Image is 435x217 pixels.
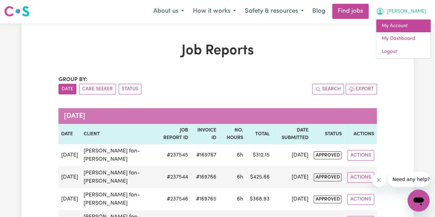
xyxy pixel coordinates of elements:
button: sort invoices by care seeker [79,84,116,94]
button: My Account [371,4,431,19]
span: approved [314,195,341,203]
span: [PERSON_NAME] [387,8,426,15]
td: [PERSON_NAME] fan-[PERSON_NAME] [81,188,157,210]
td: # 237546 [157,188,191,210]
caption: [DATE] [58,108,377,124]
td: # 237545 [157,144,191,166]
a: Careseekers logo [4,3,30,19]
td: #169766 [191,166,219,188]
button: sort invoices by paid status [119,84,141,94]
th: Actions [344,124,377,144]
th: Status [311,124,344,144]
button: Search [312,84,344,94]
td: $ 425.66 [246,166,272,188]
iframe: Message from company [388,172,429,187]
button: Actions [347,194,374,205]
button: Safety & resources [240,4,308,19]
a: Blog [308,4,329,19]
td: $ 368.93 [246,188,272,210]
button: Actions [347,172,374,183]
button: About us [149,4,188,19]
th: Date Submitted [272,124,311,144]
span: 6 hours [237,174,243,180]
td: [DATE] [272,188,311,210]
td: [DATE] [58,166,81,188]
img: Careseekers logo [4,5,30,18]
a: My Account [376,20,431,33]
th: Invoice ID [191,124,219,144]
a: Logout [376,45,431,58]
td: #169765 [191,188,219,210]
td: $ 312.15 [246,144,272,166]
td: [DATE] [58,188,81,210]
iframe: Button to launch messaging window [407,190,429,212]
span: Group by: [58,77,87,82]
td: #169767 [191,144,219,166]
span: approved [314,173,341,181]
td: [DATE] [272,144,311,166]
span: Need any help? [4,5,42,10]
button: Export [346,84,377,94]
span: approved [314,151,341,159]
a: Find jobs [332,4,369,19]
th: Date [58,124,81,144]
button: sort invoices by date [58,84,76,94]
h1: Job Reports [58,43,377,59]
th: Total [246,124,272,144]
span: 6 hours [237,196,243,202]
a: My Dashboard [376,32,431,45]
button: Actions [347,150,374,161]
td: # 237544 [157,166,191,188]
th: Client [81,124,157,144]
span: 6 hours [237,152,243,158]
td: [DATE] [58,144,81,166]
td: [PERSON_NAME] fan-[PERSON_NAME] [81,144,157,166]
div: My Account [376,19,431,59]
td: [DATE] [272,166,311,188]
td: [PERSON_NAME] fan-[PERSON_NAME] [81,166,157,188]
iframe: Close message [372,173,385,187]
th: Job Report ID [157,124,191,144]
button: How it works [188,4,240,19]
th: No. Hours [219,124,246,144]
